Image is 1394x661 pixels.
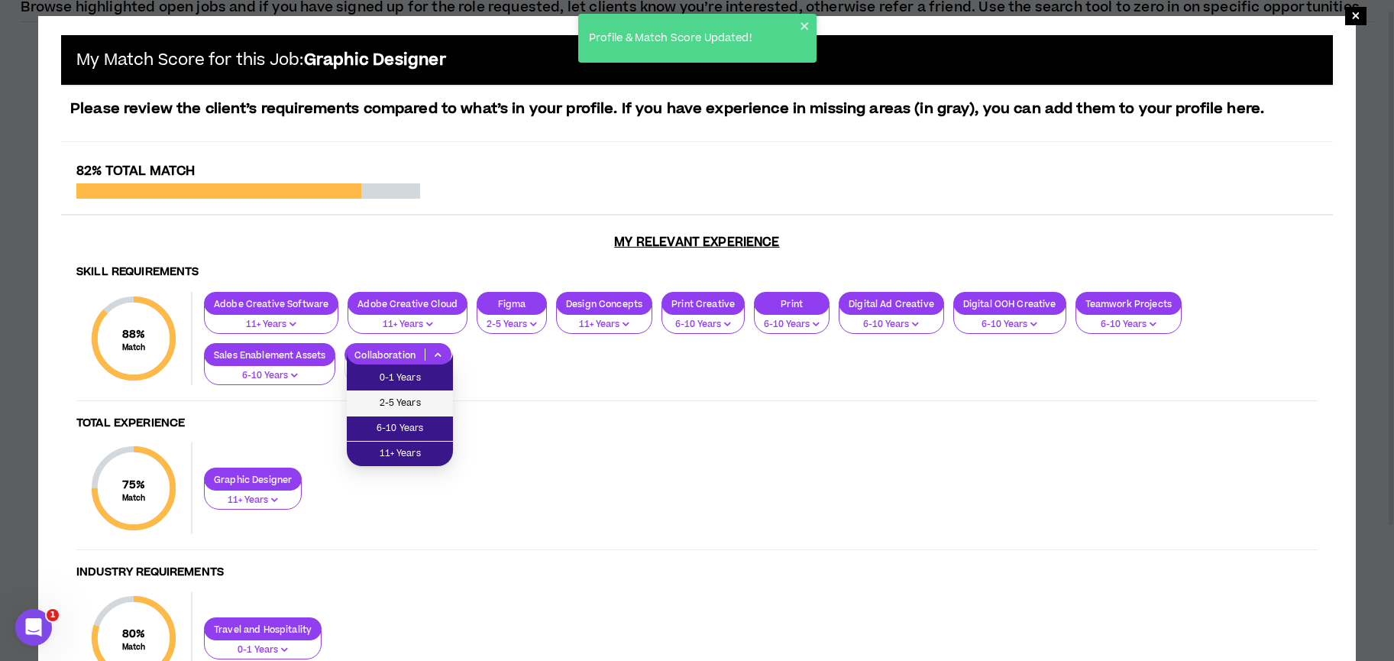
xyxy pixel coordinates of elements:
iframe: Intercom live chat [15,609,52,646]
button: 11+ Years [204,305,338,334]
button: 6-10 Years [1075,305,1182,334]
span: 0-1 Years [356,370,444,387]
p: Adobe Creative Software [205,298,338,309]
span: 6-10 Years [356,420,444,437]
span: 11+ Years [356,446,444,462]
button: 11+ Years [556,305,652,334]
p: Graphic Designer [205,474,301,485]
p: 6-10 Years [1085,318,1172,332]
p: 11+ Years [357,318,458,332]
small: Match [122,342,146,353]
p: 6-10 Years [849,318,934,332]
p: 11+ Years [566,318,642,332]
span: 80 % [122,626,146,642]
p: Travel and Hospitality [205,624,321,635]
b: Graphic Designer [304,49,446,71]
button: 6-10 Years [204,356,335,385]
p: Please review the client’s requirements compared to what’s in your profile. If you have experienc... [61,99,1333,120]
span: 82% Total Match [76,162,195,180]
p: Adobe Creative Cloud [348,298,467,309]
p: 6-10 Years [671,318,735,332]
button: 2-5 Years [477,305,547,334]
p: 0-1 Years [214,643,312,657]
p: Figma [477,298,546,309]
button: 6-10 Years [661,305,745,334]
button: 6-10 Years [953,305,1066,334]
p: Collaboration [345,349,425,361]
small: Match [122,642,146,653]
p: Print [755,298,829,309]
div: Profile & Match Score Updated! [584,26,800,51]
h5: My Match Score for this Job: [76,50,446,70]
button: 11+ Years [204,481,302,510]
p: Digital Ad Creative [839,298,943,309]
button: 6-10 Years [839,305,944,334]
button: 0-1 Years [204,630,322,659]
button: close [800,20,810,32]
p: Print Creative [662,298,744,309]
button: 6-10 Years [754,305,830,334]
p: Digital OOH Creative [954,298,1066,309]
span: 88 % [122,326,146,342]
span: 75 % [122,477,146,493]
h4: Skill Requirements [76,265,1318,280]
p: 2-5 Years [487,318,537,332]
span: × [1351,6,1360,24]
button: 11+ Years [348,305,467,334]
p: 6-10 Years [963,318,1056,332]
h3: My Relevant Experience [61,235,1333,250]
span: 2-5 Years [356,395,444,412]
p: Design Concepts [557,298,652,309]
p: 6-10 Years [764,318,820,332]
span: 1 [47,609,59,621]
p: 11+ Years [214,318,328,332]
h4: Industry Requirements [76,565,1318,580]
p: Teamwork Projects [1076,298,1181,309]
small: Match [122,493,146,504]
p: Sales Enablement Assets [205,349,335,361]
p: 11+ Years [214,494,292,507]
p: 6-10 Years [214,369,325,383]
h4: Total Experience [76,416,1318,431]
